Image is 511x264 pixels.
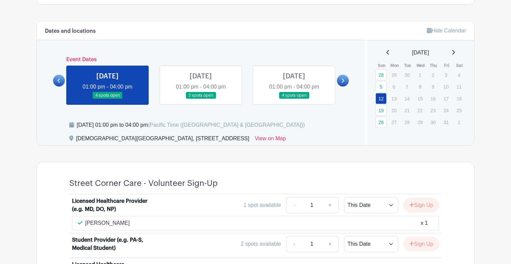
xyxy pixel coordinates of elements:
[375,117,387,128] a: 26
[72,236,156,252] div: Student Provider (e.g. PA-S, Medical Student)
[427,62,440,69] th: Thu
[401,117,413,127] p: 28
[440,105,452,116] p: 24
[412,49,429,57] span: [DATE]
[414,70,425,80] p: 1
[454,117,465,127] p: 1
[375,93,387,104] a: 12
[77,121,305,129] div: [DATE] 01:00 pm to 04:00 pm
[375,62,388,69] th: Sun
[286,197,302,213] a: -
[428,105,439,116] p: 23
[428,117,439,127] p: 30
[401,105,413,116] p: 21
[388,105,399,116] p: 20
[322,197,339,213] a: +
[428,93,439,104] p: 16
[454,70,465,80] p: 4
[76,135,249,145] div: [DEMOGRAPHIC_DATA][GEOGRAPHIC_DATA], [STREET_ADDRESS]
[375,69,387,80] a: 28
[72,197,156,213] div: Licensed Healthcare Provider (e.g. MD, DO, NP)
[404,198,439,212] button: Sign Up
[401,70,413,80] p: 30
[421,219,428,227] div: x 1
[404,237,439,251] button: Sign Up
[388,117,399,127] p: 27
[440,93,452,104] p: 17
[148,122,305,128] span: (Pacific Time ([GEOGRAPHIC_DATA] & [GEOGRAPHIC_DATA]))
[453,62,466,69] th: Sat
[428,81,439,92] p: 9
[69,178,218,188] h4: Street Corner Care - Volunteer Sign-Up
[388,93,399,104] p: 13
[375,81,387,92] a: 5
[428,70,439,80] p: 2
[401,81,413,92] p: 7
[375,105,387,116] a: 19
[388,81,399,92] p: 6
[440,81,452,92] p: 10
[45,28,96,34] h6: Dates and locations
[454,105,465,116] p: 25
[414,117,425,127] p: 29
[255,135,286,145] a: View on Map
[414,93,425,104] p: 15
[286,236,302,252] a: -
[414,81,425,92] p: 8
[454,81,465,92] p: 11
[388,70,399,80] p: 29
[440,62,453,69] th: Fri
[401,62,414,69] th: Tue
[65,56,337,63] h6: Event Dates
[85,219,130,227] p: [PERSON_NAME]
[243,201,281,209] div: 1 spot available
[440,70,452,80] p: 3
[388,62,401,69] th: Mon
[414,62,427,69] th: Wed
[427,28,466,33] a: Hide Calendar
[414,105,425,116] p: 22
[322,236,339,252] a: +
[401,93,413,104] p: 14
[440,117,452,127] p: 31
[241,240,281,248] div: 2 spots available
[454,93,465,104] p: 18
